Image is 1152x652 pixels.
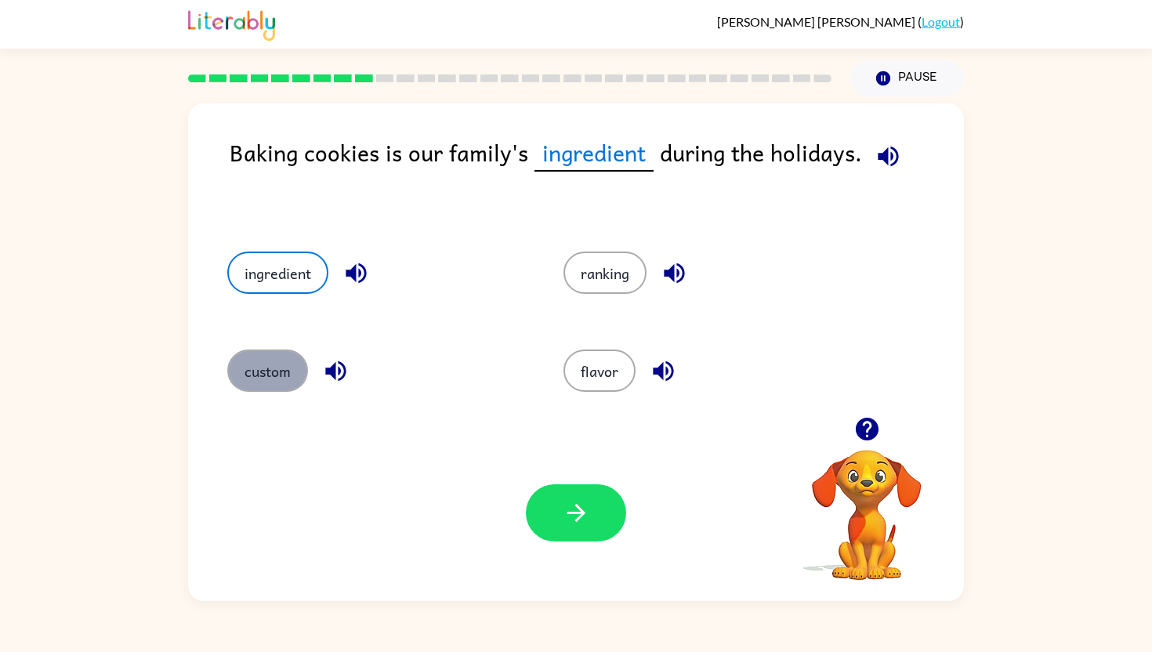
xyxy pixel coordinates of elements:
[922,14,960,29] a: Logout
[717,14,964,29] div: ( )
[563,252,647,294] button: ranking
[788,426,945,582] video: Your browser must support playing .mp4 files to use Literably. Please try using another browser.
[230,135,964,220] div: Baking cookies is our family's during the holidays.
[563,350,636,392] button: flavor
[850,60,964,96] button: Pause
[227,350,308,392] button: custom
[188,6,275,41] img: Literably
[534,135,654,172] span: ingredient
[717,14,918,29] span: [PERSON_NAME] [PERSON_NAME]
[227,252,328,294] button: ingredient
